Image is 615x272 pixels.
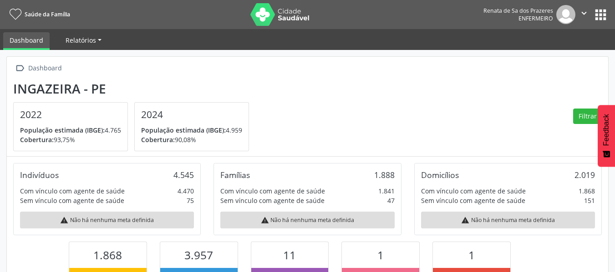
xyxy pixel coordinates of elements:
i:  [13,62,26,75]
span: 3.957 [184,247,213,262]
span: População estimada (IBGE): [20,126,105,134]
span: 11 [283,247,296,262]
span: População estimada (IBGE): [141,126,226,134]
div: 1.888 [374,170,395,180]
i: warning [461,216,469,224]
div: 151 [584,196,595,205]
div: 1.868 [579,186,595,196]
div: 75 [187,196,194,205]
div: Não há nenhuma meta definida [220,212,394,228]
span: Cobertura: [141,135,175,144]
div: Com vínculo com agente de saúde [20,186,125,196]
span: Relatórios [66,36,96,45]
i: warning [60,216,68,224]
div: Sem vínculo com agente de saúde [220,196,325,205]
a: Saúde da Família [6,7,70,22]
div: 2.019 [574,170,595,180]
a: Dashboard [3,32,50,50]
div: Com vínculo com agente de saúde [421,186,526,196]
span: 1 [468,247,475,262]
button: Feedback - Mostrar pesquisa [598,105,615,167]
div: Famílias [220,170,250,180]
div: Sem vínculo com agente de saúde [421,196,525,205]
button: Filtrar [573,109,602,124]
p: 93,75% [20,135,121,144]
div: Dashboard [26,62,63,75]
span: Enfermeiro [518,15,553,22]
button: apps [593,7,609,23]
span: Feedback [602,114,610,146]
div: Renata de Sa dos Prazeres [483,7,553,15]
div: 1.841 [378,186,395,196]
span: 1 [377,247,384,262]
div: Domicílios [421,170,459,180]
button:  [575,5,593,24]
i: warning [261,216,269,224]
div: Indivíduos [20,170,59,180]
p: 4.959 [141,125,242,135]
a:  Dashboard [13,62,63,75]
i:  [579,8,589,18]
div: Não há nenhuma meta definida [20,212,194,228]
p: 90,08% [141,135,242,144]
span: Saúde da Família [25,10,70,18]
div: Ingazeira - PE [13,81,255,96]
h4: 2022 [20,109,121,120]
div: Não há nenhuma meta definida [421,212,595,228]
img: img [556,5,575,24]
div: 47 [387,196,395,205]
span: 1.868 [93,247,122,262]
div: Com vínculo com agente de saúde [220,186,325,196]
h4: 2024 [141,109,242,120]
span: Cobertura: [20,135,54,144]
div: 4.545 [173,170,194,180]
div: 4.470 [178,186,194,196]
div: Sem vínculo com agente de saúde [20,196,124,205]
a: Relatórios [59,32,108,48]
p: 4.765 [20,125,121,135]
